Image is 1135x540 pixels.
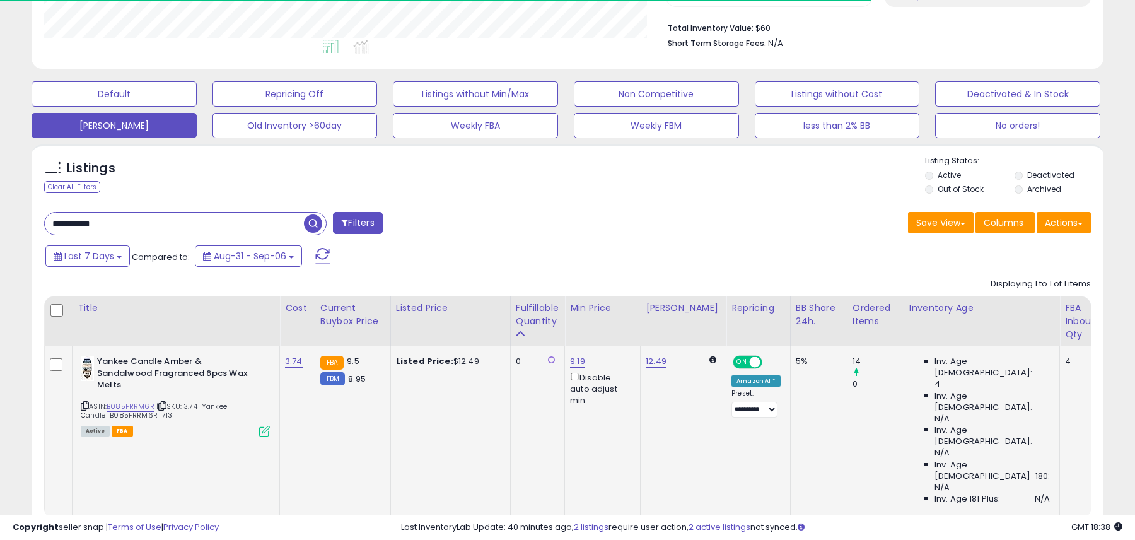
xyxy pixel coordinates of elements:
span: FBA [112,426,133,437]
span: OFF [760,357,781,368]
div: Ordered Items [853,302,899,328]
div: Last InventoryLab Update: 40 minutes ago, require user action, not synced. [401,522,1122,534]
div: ASIN: [81,356,270,435]
span: Columns [984,216,1023,229]
b: Yankee Candle Amber & Sandalwood Fragranced 6pcs Wax Melts [97,356,250,394]
div: Current Buybox Price [320,302,385,328]
strong: Copyright [13,521,59,533]
a: B085FRRM6R [107,401,154,412]
label: Deactivated [1027,170,1074,180]
span: Inv. Age [DEMOGRAPHIC_DATA]-180: [934,459,1050,482]
div: Preset: [731,389,781,418]
span: 2025-09-14 18:38 GMT [1071,521,1122,533]
a: Privacy Policy [163,521,219,533]
div: Listed Price [396,302,505,315]
small: FBA [320,356,344,370]
div: Displaying 1 to 1 of 1 items [991,278,1091,290]
button: Listings without Min/Max [393,81,558,107]
a: 2 listings [574,521,608,533]
span: | SKU: 3.74_Yankee Candle_B085FRRM6R_713 [81,401,227,420]
a: 2 active listings [689,521,750,533]
span: All listings currently available for purchase on Amazon [81,426,110,437]
button: Save View [908,212,974,233]
span: Aug-31 - Sep-06 [214,250,286,262]
div: Title [78,302,274,315]
div: [PERSON_NAME] [646,302,721,315]
img: 41OVY8J8XUL._SL40_.jpg [81,356,94,381]
span: Inv. Age [DEMOGRAPHIC_DATA]: [934,425,1050,447]
label: Active [938,170,961,180]
span: N/A [934,482,950,493]
span: N/A [934,447,950,459]
button: Old Inventory >60day [212,113,378,138]
b: Listed Price: [396,355,453,367]
div: 14 [853,356,904,367]
h5: Listings [67,160,115,177]
button: Non Competitive [574,81,739,107]
span: ON [734,357,750,368]
div: Min Price [570,302,635,315]
button: Last 7 Days [45,245,130,267]
span: 4 [934,379,940,390]
div: FBA inbound Qty [1065,302,1103,341]
span: Compared to: [132,251,190,263]
button: less than 2% BB [755,113,920,138]
span: 8.95 [348,373,366,385]
button: Deactivated & In Stock [935,81,1100,107]
div: BB Share 24h. [796,302,842,328]
button: [PERSON_NAME] [32,113,197,138]
a: 9.19 [570,355,585,368]
button: Weekly FBA [393,113,558,138]
div: Repricing [731,302,785,315]
button: Columns [975,212,1035,233]
a: 12.49 [646,355,666,368]
p: Listing States: [925,155,1103,167]
div: seller snap | | [13,522,219,534]
div: $12.49 [396,356,501,367]
span: Last 7 Days [64,250,114,262]
button: Default [32,81,197,107]
div: Amazon AI * [731,375,781,387]
span: N/A [1035,493,1050,505]
button: No orders! [935,113,1100,138]
div: 5% [796,356,837,367]
div: 0 [853,379,904,390]
button: Actions [1037,212,1091,233]
button: Repricing Off [212,81,378,107]
span: Inv. Age [DEMOGRAPHIC_DATA]: [934,390,1050,413]
a: 3.74 [285,355,303,368]
div: Fulfillable Quantity [516,302,559,328]
button: Filters [333,212,382,234]
span: Inv. Age 181 Plus: [934,493,1001,505]
span: N/A [934,413,950,425]
button: Aug-31 - Sep-06 [195,245,302,267]
label: Archived [1027,184,1061,194]
label: Out of Stock [938,184,984,194]
div: 4 [1065,356,1098,367]
div: Inventory Age [909,302,1054,315]
div: Disable auto adjust min [570,370,631,406]
span: 9.5 [347,355,359,367]
button: Weekly FBM [574,113,739,138]
button: Listings without Cost [755,81,920,107]
small: FBM [320,372,345,385]
div: 0 [516,356,555,367]
a: Terms of Use [108,521,161,533]
span: Inv. Age [DEMOGRAPHIC_DATA]: [934,356,1050,379]
div: Clear All Filters [44,181,100,193]
div: Cost [285,302,310,315]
